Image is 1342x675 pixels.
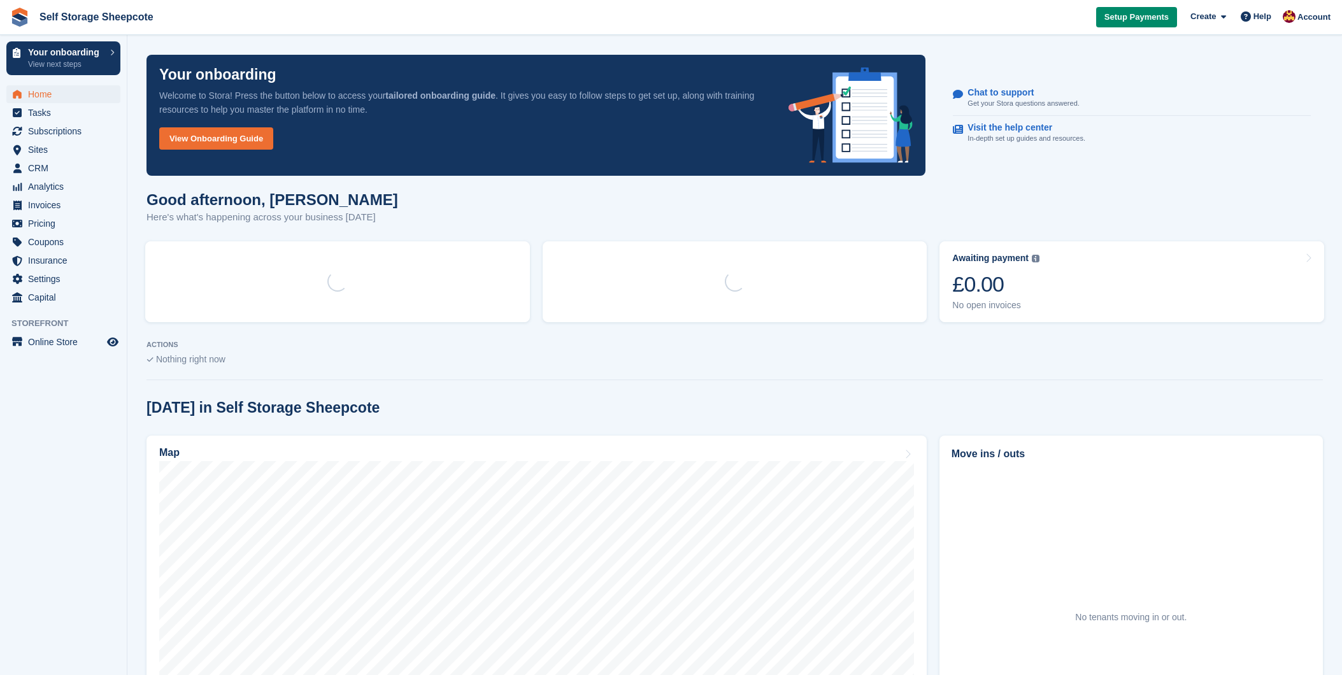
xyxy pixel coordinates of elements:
a: Setup Payments [1096,7,1177,28]
a: menu [6,178,120,195]
p: View next steps [28,59,104,70]
a: menu [6,270,120,288]
p: Get your Stora questions answered. [967,98,1079,109]
span: Storefront [11,317,127,330]
a: Chat to support Get your Stora questions answered. [953,81,1311,116]
span: Help [1253,10,1271,23]
a: Awaiting payment £0.00 No open invoices [939,241,1324,322]
span: Insurance [28,252,104,269]
a: View Onboarding Guide [159,127,273,150]
span: Coupons [28,233,104,251]
span: Home [28,85,104,103]
a: Self Storage Sheepcote [34,6,159,27]
span: Setup Payments [1104,11,1169,24]
span: Online Store [28,333,104,351]
h2: Move ins / outs [952,446,1311,462]
span: Subscriptions [28,122,104,140]
span: Settings [28,270,104,288]
span: Invoices [28,196,104,214]
a: menu [6,215,120,232]
p: Chat to support [967,87,1069,98]
img: icon-info-grey-7440780725fd019a000dd9b08b2336e03edf1995a4989e88bcd33f0948082b44.svg [1032,255,1039,262]
a: Preview store [105,334,120,350]
div: Awaiting payment [952,253,1029,264]
span: Create [1190,10,1216,23]
div: £0.00 [952,271,1039,297]
h2: Map [159,447,180,458]
span: Sites [28,141,104,159]
a: menu [6,196,120,214]
strong: tailored onboarding guide [385,90,496,101]
a: menu [6,159,120,177]
a: Visit the help center In-depth set up guides and resources. [953,116,1311,150]
div: No tenants moving in or out. [1075,611,1187,624]
img: onboarding-info-6c161a55d2c0e0a8cae90662b2fe09162a5109e8cc188191df67fb4f79e88e88.svg [789,67,913,163]
img: Tom Allen [1283,10,1296,23]
a: menu [6,85,120,103]
p: Welcome to Stora! Press the button below to access your . It gives you easy to follow steps to ge... [159,89,768,117]
a: menu [6,288,120,306]
span: Nothing right now [156,354,225,364]
span: Pricing [28,215,104,232]
p: Here's what's happening across your business [DATE] [146,210,398,225]
h1: Good afternoon, [PERSON_NAME] [146,191,398,208]
a: Your onboarding View next steps [6,41,120,75]
span: CRM [28,159,104,177]
p: ACTIONS [146,341,1323,349]
div: No open invoices [952,300,1039,311]
span: Account [1297,11,1331,24]
span: Tasks [28,104,104,122]
a: menu [6,252,120,269]
p: Your onboarding [159,67,276,82]
p: Your onboarding [28,48,104,57]
a: menu [6,104,120,122]
p: Visit the help center [967,122,1075,133]
a: menu [6,141,120,159]
span: Capital [28,288,104,306]
a: menu [6,122,120,140]
a: menu [6,233,120,251]
h2: [DATE] in Self Storage Sheepcote [146,399,380,416]
img: stora-icon-8386f47178a22dfd0bd8f6a31ec36ba5ce8667c1dd55bd0f319d3a0aa187defe.svg [10,8,29,27]
p: In-depth set up guides and resources. [967,133,1085,144]
a: menu [6,333,120,351]
span: Analytics [28,178,104,195]
img: blank_slate_check_icon-ba018cac091ee9be17c0a81a6c232d5eb81de652e7a59be601be346b1b6ddf79.svg [146,357,153,362]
